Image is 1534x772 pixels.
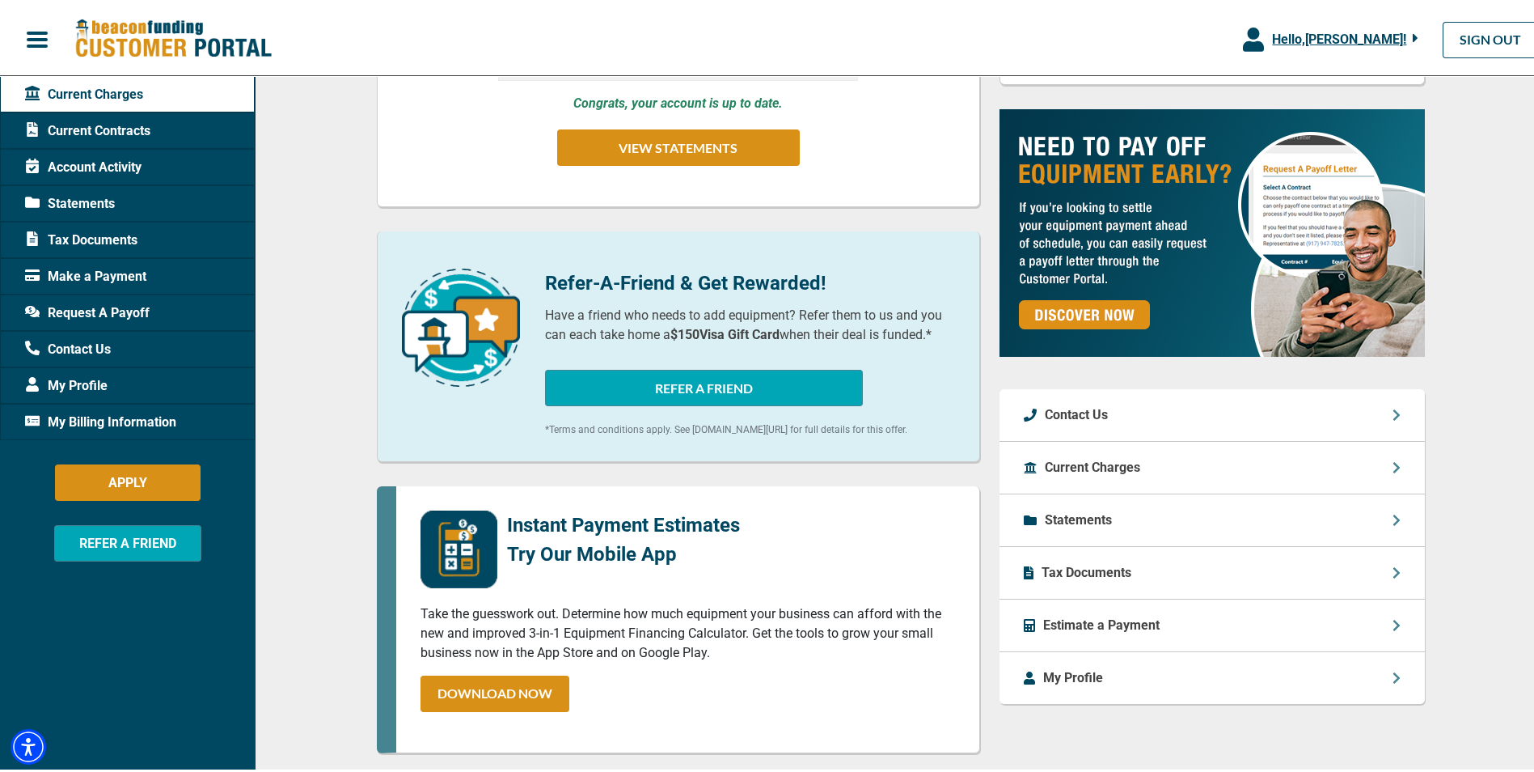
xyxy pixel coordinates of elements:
[25,155,142,174] span: Account Activity
[402,265,520,384] img: refer-a-friend-icon.png
[55,461,201,498] button: APPLY
[420,672,569,709] a: DOWNLOAD NOW
[25,373,108,392] span: My Profile
[557,126,800,163] button: VIEW STATEMENTS
[74,15,272,57] img: Beacon Funding Customer Portal Logo
[573,91,783,110] p: Congrats, your account is up to date.
[507,537,740,566] p: Try Our Mobile App
[1042,560,1131,579] p: Tax Documents
[54,522,201,558] button: REFER A FRIEND
[1043,613,1160,632] p: Estimate a Payment
[1045,507,1112,527] p: Statements
[420,601,955,660] p: Take the guesswork out. Determine how much equipment your business can afford with the new and im...
[545,303,955,341] p: Have a friend who needs to add equipment? Refer them to us and you can each take home a when thei...
[11,726,46,761] div: Accessibility Menu
[999,106,1425,354] img: payoff-ad-px.jpg
[25,300,150,320] span: Request A Payoff
[1045,455,1140,474] p: Current Charges
[25,409,176,429] span: My Billing Information
[420,507,497,585] img: mobile-app-logo.png
[507,507,740,537] p: Instant Payment Estimates
[670,324,780,339] b: $150 Visa Gift Card
[545,265,955,295] p: Refer-A-Friend & Get Rewarded!
[25,191,115,210] span: Statements
[1045,402,1108,422] p: Contact Us
[1043,665,1103,685] p: My Profile
[545,419,955,434] p: *Terms and conditions apply. See [DOMAIN_NAME][URL] for full details for this offer.
[1272,28,1406,44] span: Hello, [PERSON_NAME] !
[25,227,137,247] span: Tax Documents
[25,118,150,138] span: Current Contracts
[25,337,111,356] span: Contact Us
[25,82,143,101] span: Current Charges
[25,264,146,283] span: Make a Payment
[545,367,863,403] button: REFER A FRIEND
